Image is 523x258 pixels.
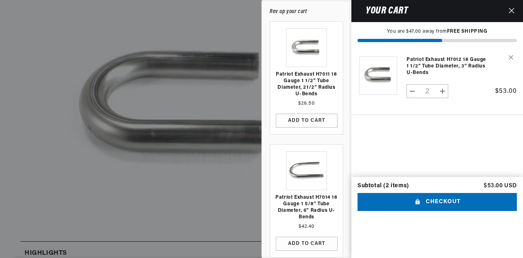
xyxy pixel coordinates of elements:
[358,193,517,211] button: Checkout
[358,7,408,15] h2: Your cart
[495,88,517,94] span: $53.00
[407,56,488,76] a: Patriot Exhaust H7012 18 gauge 1 1/2" tube diameter, 3" radius U-bends
[358,183,409,189] div: Subtotal (2 items)
[358,28,517,35] p: You are $47.00 away from
[502,50,516,65] button: Remove Patriot Exhaust H7012 18 gauge 1 1/2" tube diameter, 3" radius U-bends
[358,222,517,240] iframe: PayPal-paypal
[418,84,437,98] input: Quantity for Patriot Exhaust H7012 18 gauge 1 1/2&quot; tube diameter, 3&quot; radius U-bends
[484,183,517,189] p: $53.00 USD
[447,29,487,34] strong: FREE SHIPPING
